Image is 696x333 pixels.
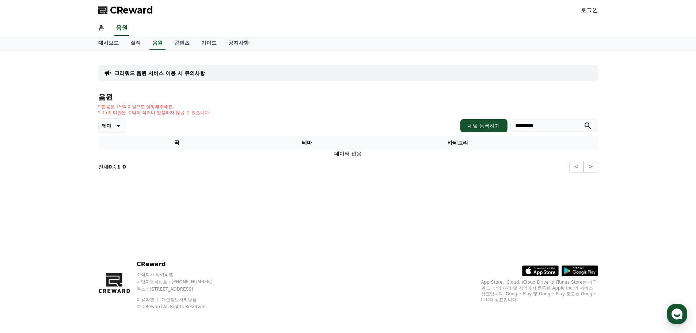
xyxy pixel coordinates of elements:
[481,279,598,303] p: App Store, iCloud, iCloud Drive 및 iTunes Store는 미국과 그 밖의 나라 및 지역에서 등록된 Apple Inc.의 서비스 상표입니다. Goo...
[114,20,129,36] a: 음원
[137,272,226,277] p: 주식회사 와이피랩
[94,232,140,250] a: 설정
[92,36,125,50] a: 대시보드
[161,297,197,302] a: 개인정보처리방침
[137,279,226,285] p: 사업자등록번호 : [PHONE_NUMBER]
[569,161,583,173] button: <
[98,110,211,116] p: * 35초 미만은 수익이 적거나 발생하지 않을 수 있습니다.
[98,4,153,16] a: CReward
[114,69,205,77] a: 크리워드 음원 서비스 이용 시 유의사항
[98,163,126,170] p: 전체 중 -
[122,164,126,170] strong: 0
[125,36,147,50] a: 실적
[583,161,598,173] button: >
[102,121,112,131] p: 테마
[98,104,211,110] p: * 볼륨은 15% 이상으로 설정해주세요.
[195,36,223,50] a: 가이드
[98,93,598,101] h4: 음원
[110,4,153,16] span: CReward
[168,36,195,50] a: 콘텐츠
[358,136,557,150] th: 카테고리
[460,119,507,132] button: 채널 등록하기
[137,304,226,310] p: © CReward All Rights Reserved.
[149,36,166,50] a: 음원
[137,260,226,269] p: CReward
[98,118,125,133] button: 테마
[113,243,122,249] span: 설정
[223,36,255,50] a: 공지사항
[48,232,94,250] a: 대화
[256,136,358,150] th: 테마
[581,6,598,15] a: 로그인
[67,243,76,249] span: 대화
[117,164,121,170] strong: 1
[98,150,598,158] td: 데이터 없음
[137,297,160,302] a: 이용약관
[92,20,110,36] a: 홈
[2,232,48,250] a: 홈
[98,136,256,150] th: 곡
[109,164,112,170] strong: 0
[137,286,226,292] p: 주소 : [STREET_ADDRESS]
[23,243,27,249] span: 홈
